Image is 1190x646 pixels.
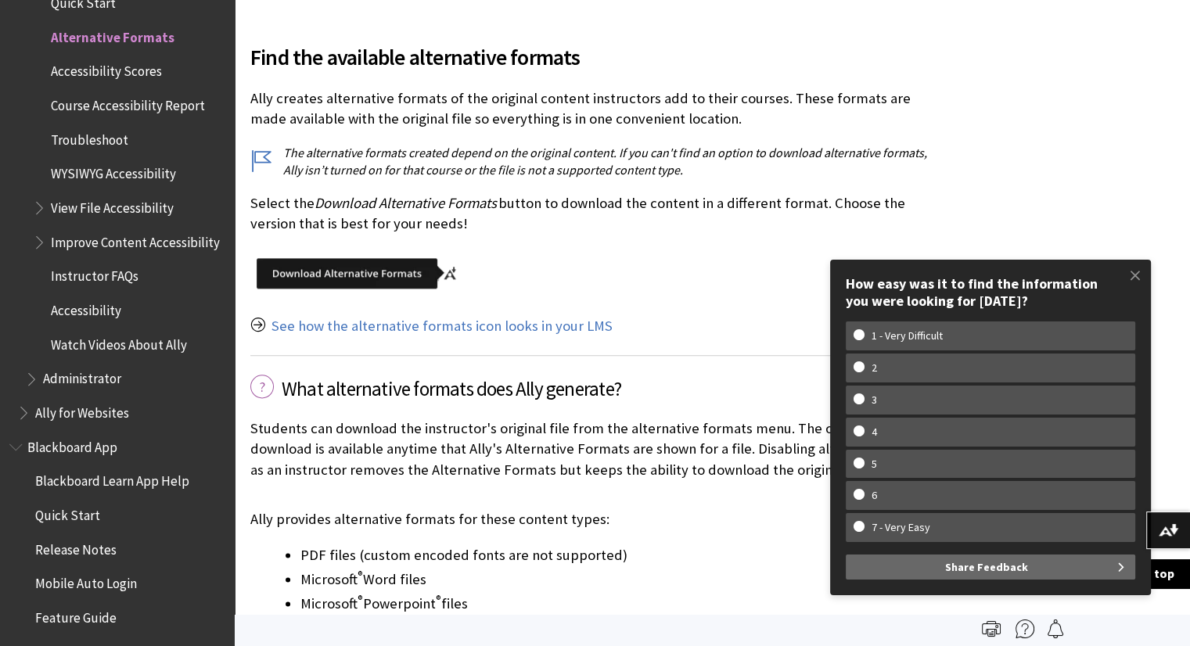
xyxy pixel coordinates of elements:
[854,361,895,375] w-span: 2
[846,554,1135,580] button: Share Feedback
[51,24,174,45] span: Alternative Formats
[854,489,895,502] w-span: 6
[250,88,943,129] p: Ally creates alternative formats of the original content instructors add to their courses. These ...
[51,195,174,216] span: View File Accessibility
[982,619,1001,638] img: Print
[436,592,441,606] sup: ®
[250,418,943,480] p: Students can download the instructor's original file from the alternative formats menu. The origi...
[282,375,943,404] span: What alternative formats does Ally generate?
[27,434,117,455] span: Blackboard App
[250,144,943,179] p: The alternative formats created depend on the original content. If you can't find an option to do...
[358,568,363,582] sup: ®
[35,570,137,591] span: Mobile Auto Login
[854,458,895,471] w-span: 5
[300,544,943,566] li: PDF files (custom encoded fonts are not supported)
[43,366,121,387] span: Administrator
[51,161,176,182] span: WYSIWYG Accessibility
[51,297,121,318] span: Accessibility
[35,400,129,421] span: Ally for Websites
[300,593,943,615] li: Microsoft Powerpoint files
[358,592,363,606] sup: ®
[35,605,117,626] span: Feature Guide
[250,249,466,297] img: The Download Alternate Formats button is an A
[945,554,1028,580] span: Share Feedback
[35,537,117,558] span: Release Notes
[51,127,128,148] span: Troubleshoot
[854,329,961,343] w-span: 1 - Very Difficult
[271,317,613,336] a: See how the alternative formats icon looks in your LMS
[300,569,943,590] li: Microsoft Word files
[51,229,220,250] span: Improve Content Accessibility
[854,521,948,534] w-span: 7 - Very Easy
[51,332,187,353] span: Watch Videos About Ally
[846,275,1135,309] div: How easy was it to find the information you were looking for [DATE]?
[35,502,100,523] span: Quick Start
[854,393,895,407] w-span: 3
[250,193,943,234] p: Select the button to download the content in a different format. Choose the version that is best ...
[854,425,895,439] w-span: 4
[315,194,497,212] span: Download Alternative Formats
[51,92,205,113] span: Course Accessibility Report
[51,59,162,80] span: Accessibility Scores
[35,468,189,489] span: Blackboard Learn App Help
[250,41,943,74] span: Find the available alternative formats
[1046,619,1065,638] img: Follow this page
[51,264,138,285] span: Instructor FAQs
[1016,619,1034,638] img: More help
[250,509,943,529] p: Ally provides alternative formats for these content types:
